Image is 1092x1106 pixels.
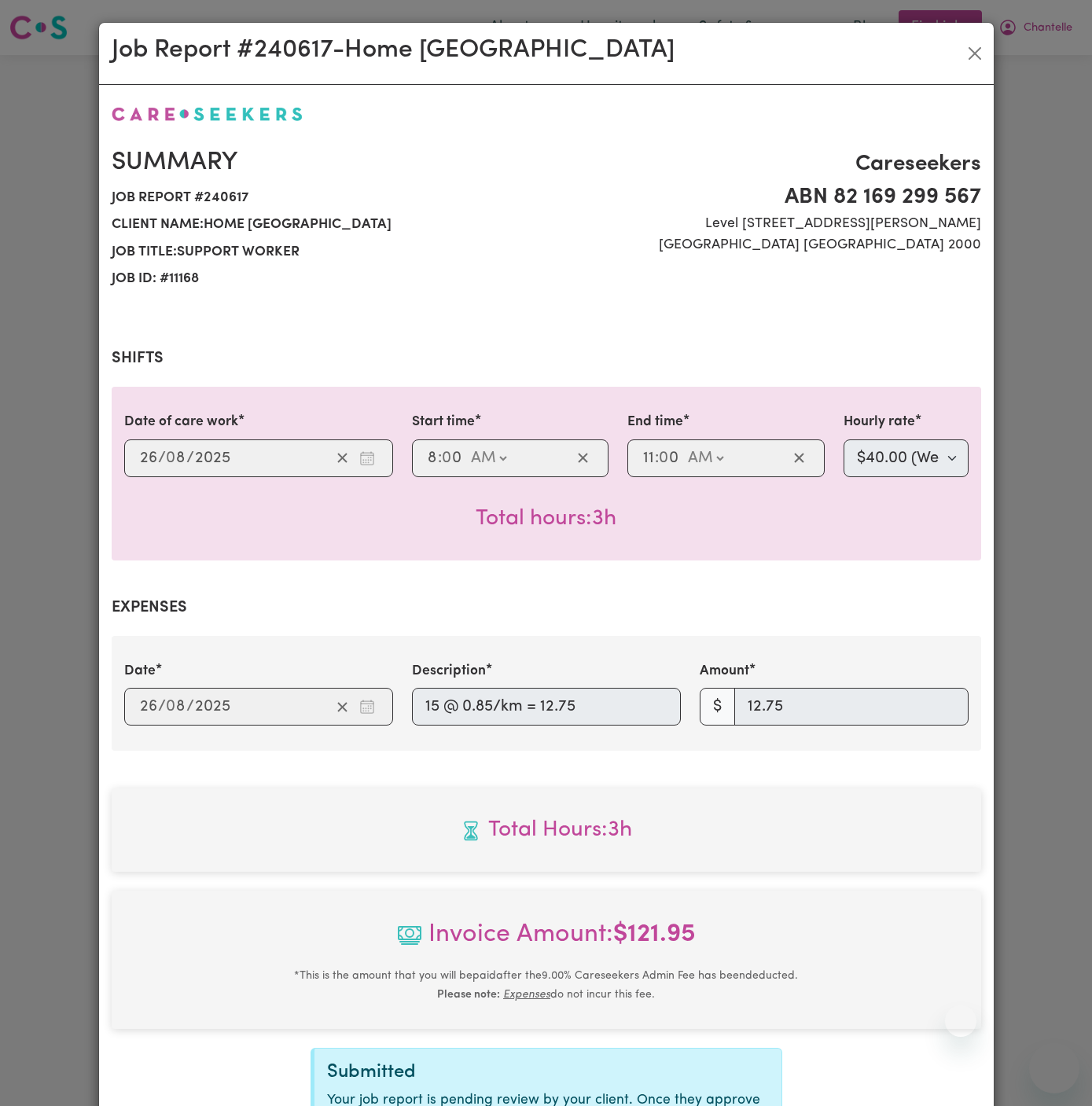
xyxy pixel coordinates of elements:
[112,349,981,368] h2: Shifts
[962,41,987,66] button: Close
[194,695,231,718] input: ----
[438,450,442,467] span: :
[355,446,380,470] button: Enter the date of care work
[166,450,175,466] span: 0
[166,699,175,715] span: 0
[112,107,303,121] img: Careseekers logo
[139,446,158,470] input: --
[556,148,981,181] span: Careseekers
[112,239,537,266] span: Job title: Support Worker
[700,688,735,726] span: $
[503,989,550,1001] u: Expenses
[186,450,194,467] span: /
[627,412,683,432] label: End time
[659,450,668,466] span: 0
[556,181,981,214] span: ABN 82 169 299 567
[112,211,537,238] span: Client name: Home [GEOGRAPHIC_DATA]
[139,695,158,718] input: --
[294,970,798,1001] small: This is the amount that you will be paid after the 9.00 % Careseekers Admin Fee has been deducted...
[112,598,981,617] h2: Expenses
[124,814,969,847] span: Total hours worked: 3 hours
[1029,1043,1079,1093] iframe: Button to launch messaging window
[112,185,537,211] span: Job report # 240617
[642,446,655,470] input: --
[167,695,186,718] input: --
[476,508,616,530] span: Total hours worked: 3 hours
[412,661,486,682] label: Description
[327,1063,416,1082] span: Submitted
[112,266,537,292] span: Job ID: # 11168
[700,661,749,682] label: Amount
[158,450,166,467] span: /
[124,661,156,682] label: Date
[443,446,463,470] input: --
[158,698,166,715] span: /
[556,235,981,255] span: [GEOGRAPHIC_DATA] [GEOGRAPHIC_DATA] 2000
[556,214,981,234] span: Level [STREET_ADDRESS][PERSON_NAME]
[167,446,186,470] input: --
[330,446,355,470] button: Clear date
[112,35,675,65] h2: Job Report # 240617 - Home [GEOGRAPHIC_DATA]
[124,412,238,432] label: Date of care work
[194,446,231,470] input: ----
[112,148,537,178] h2: Summary
[844,412,915,432] label: Hourly rate
[442,450,451,466] span: 0
[330,695,355,718] button: Clear date
[437,989,500,1001] b: Please note:
[412,412,475,432] label: Start time
[427,446,438,470] input: --
[945,1005,976,1037] iframe: Close message
[355,695,380,718] button: Enter the date of expense
[412,688,681,726] input: 15 @ 0.85/km = 12.75
[613,922,696,947] b: $ 121.95
[660,446,680,470] input: --
[186,698,194,715] span: /
[124,916,969,966] span: Invoice Amount:
[655,450,659,467] span: :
